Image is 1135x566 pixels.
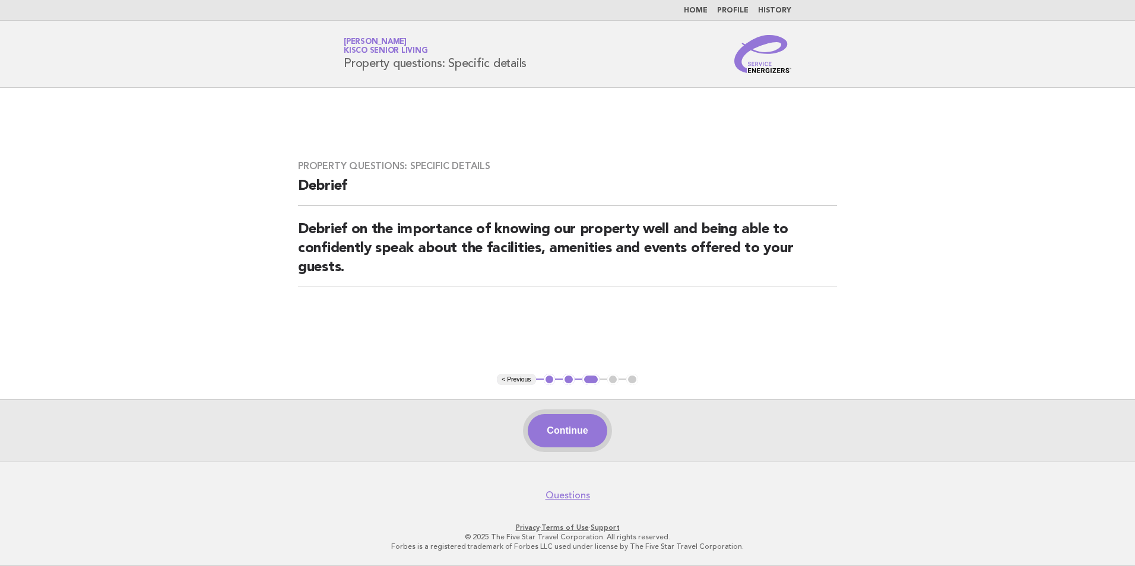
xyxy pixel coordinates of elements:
[717,7,749,14] a: Profile
[344,47,427,55] span: Kisco Senior Living
[734,35,791,73] img: Service Energizers
[591,523,620,532] a: Support
[344,39,527,69] h1: Property questions: Specific details
[516,523,540,532] a: Privacy
[344,38,427,55] a: [PERSON_NAME]Kisco Senior Living
[684,7,708,14] a: Home
[582,374,600,386] button: 3
[204,542,931,551] p: Forbes is a registered trademark of Forbes LLC used under license by The Five Star Travel Corpora...
[563,374,575,386] button: 2
[298,177,837,206] h2: Debrief
[528,414,607,447] button: Continue
[204,523,931,532] p: · ·
[204,532,931,542] p: © 2025 The Five Star Travel Corporation. All rights reserved.
[758,7,791,14] a: History
[546,489,590,501] a: Questions
[541,523,589,532] a: Terms of Use
[497,374,535,386] button: < Previous
[544,374,556,386] button: 1
[298,160,837,172] h3: Property questions: Specific details
[298,220,837,287] h2: Debrief on the importance of knowing our property well and being able to confidently speak about ...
